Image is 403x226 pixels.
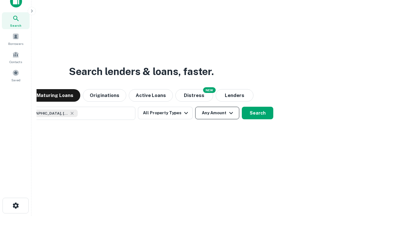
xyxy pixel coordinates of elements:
h3: Search lenders & loans, faster. [69,64,214,79]
div: NEW [203,87,216,93]
a: Saved [2,67,30,84]
button: Originations [83,89,126,102]
button: Active Loans [129,89,173,102]
a: Contacts [2,49,30,66]
button: Lenders [216,89,253,102]
span: Saved [11,78,20,83]
iframe: Chat Widget [372,176,403,206]
button: All Property Types [138,107,193,119]
a: Search [2,12,30,29]
button: [GEOGRAPHIC_DATA], [GEOGRAPHIC_DATA], [GEOGRAPHIC_DATA] [9,107,135,120]
button: Search distressed loans with lien and other non-mortgage details. [175,89,213,102]
a: Borrowers [2,30,30,47]
span: [GEOGRAPHIC_DATA], [GEOGRAPHIC_DATA], [GEOGRAPHIC_DATA] [21,110,68,116]
span: Search [10,23,21,28]
span: Borrowers [8,41,23,46]
button: Maturing Loans [30,89,80,102]
span: Contacts [9,59,22,64]
button: Any Amount [195,107,239,119]
button: Search [242,107,273,119]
